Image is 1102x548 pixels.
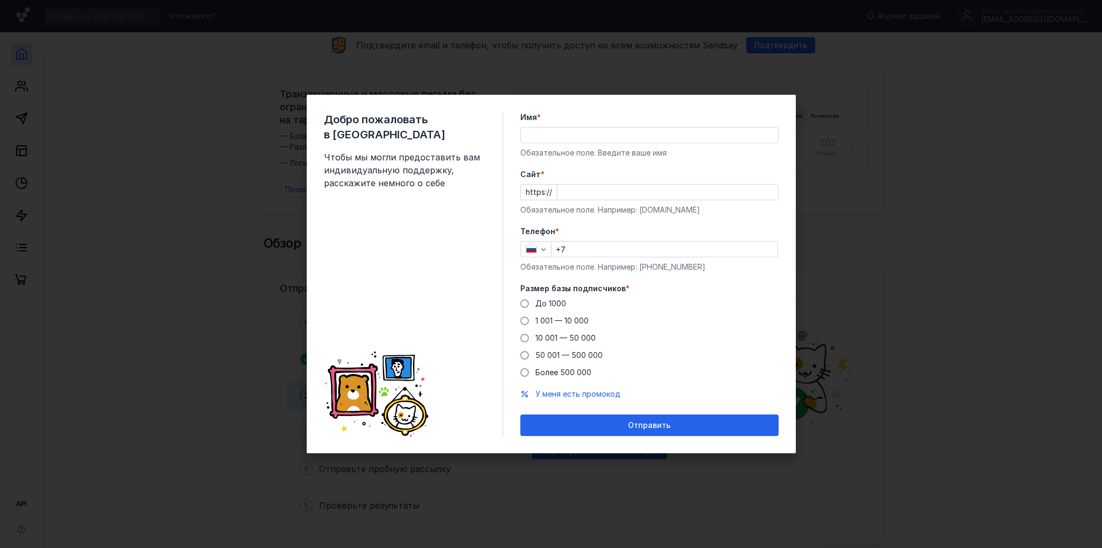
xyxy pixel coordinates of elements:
[520,147,779,158] div: Обязательное поле. Введите ваше имя
[535,316,589,325] span: 1 001 — 10 000
[520,262,779,272] div: Обязательное поле. Например: [PHONE_NUMBER]
[535,299,566,308] span: До 1000
[324,151,485,189] span: Чтобы мы могли предоставить вам индивидуальную поддержку, расскажите немного о себе
[520,205,779,215] div: Обязательное поле. Например: [DOMAIN_NAME]
[520,226,555,237] span: Телефон
[520,112,537,123] span: Имя
[535,333,596,342] span: 10 001 — 50 000
[535,389,620,398] span: У меня есть промокод
[324,112,485,142] span: Добро пожаловать в [GEOGRAPHIC_DATA]
[535,350,603,360] span: 50 001 — 500 000
[520,414,779,436] button: Отправить
[520,169,541,180] span: Cайт
[520,283,626,294] span: Размер базы подписчиков
[535,389,620,399] button: У меня есть промокод
[535,368,591,377] span: Более 500 000
[628,421,670,430] span: Отправить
